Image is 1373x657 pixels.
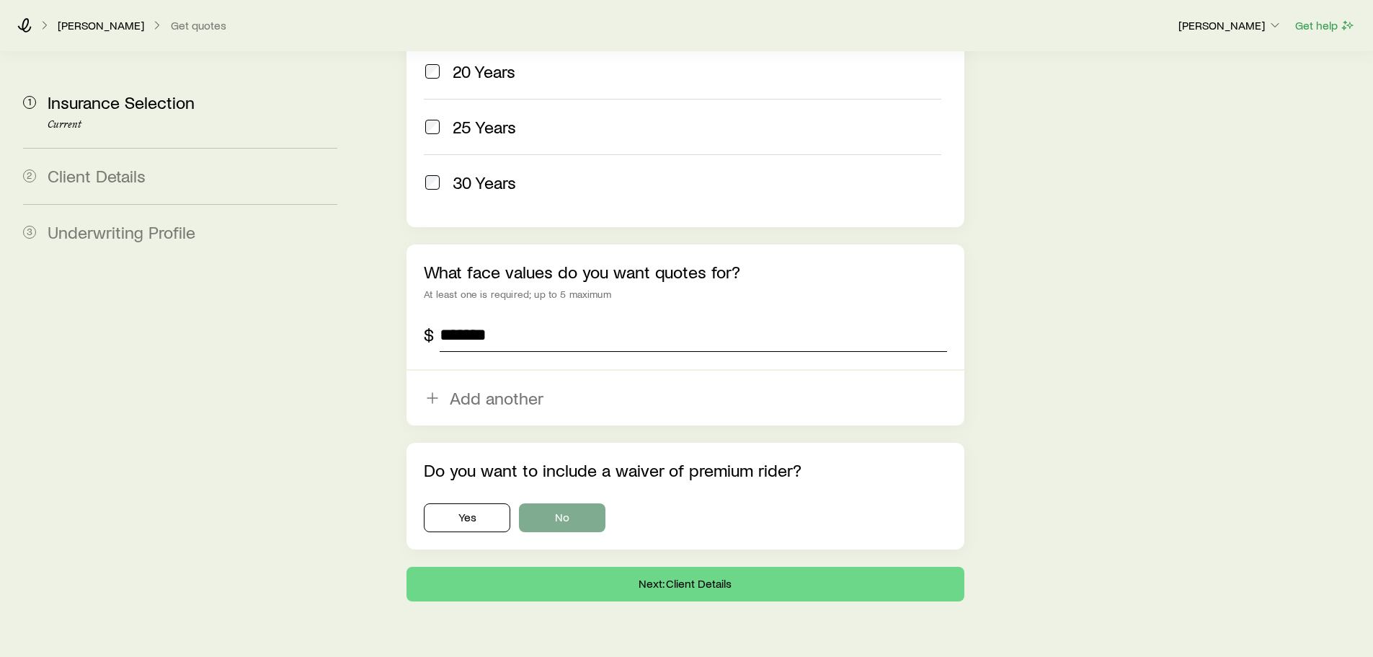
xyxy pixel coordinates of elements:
button: No [519,503,605,532]
p: [PERSON_NAME] [58,18,144,32]
span: 2 [23,169,36,182]
span: 1 [23,96,36,109]
button: Get quotes [170,19,227,32]
button: Add another [406,371,964,425]
p: Current [48,119,337,131]
label: What face values do you want quotes for? [424,261,740,282]
div: At least one is required; up to 5 maximum [424,288,946,300]
span: Insurance Selection [48,92,195,113]
span: 3 [23,226,36,239]
span: Underwriting Profile [48,221,195,242]
button: [PERSON_NAME] [1178,17,1283,35]
span: 30 Years [453,172,516,193]
p: [PERSON_NAME] [1178,18,1282,32]
button: Yes [424,503,510,532]
button: Next: Client Details [406,567,964,601]
input: 20 Years [425,64,440,79]
span: 25 Years [453,117,516,137]
p: Do you want to include a waiver of premium rider? [424,460,946,480]
input: 30 Years [425,175,440,190]
div: $ [424,325,434,345]
button: Get help [1294,17,1356,34]
span: Client Details [48,165,146,186]
input: 25 Years [425,120,440,134]
span: 20 Years [453,61,515,81]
